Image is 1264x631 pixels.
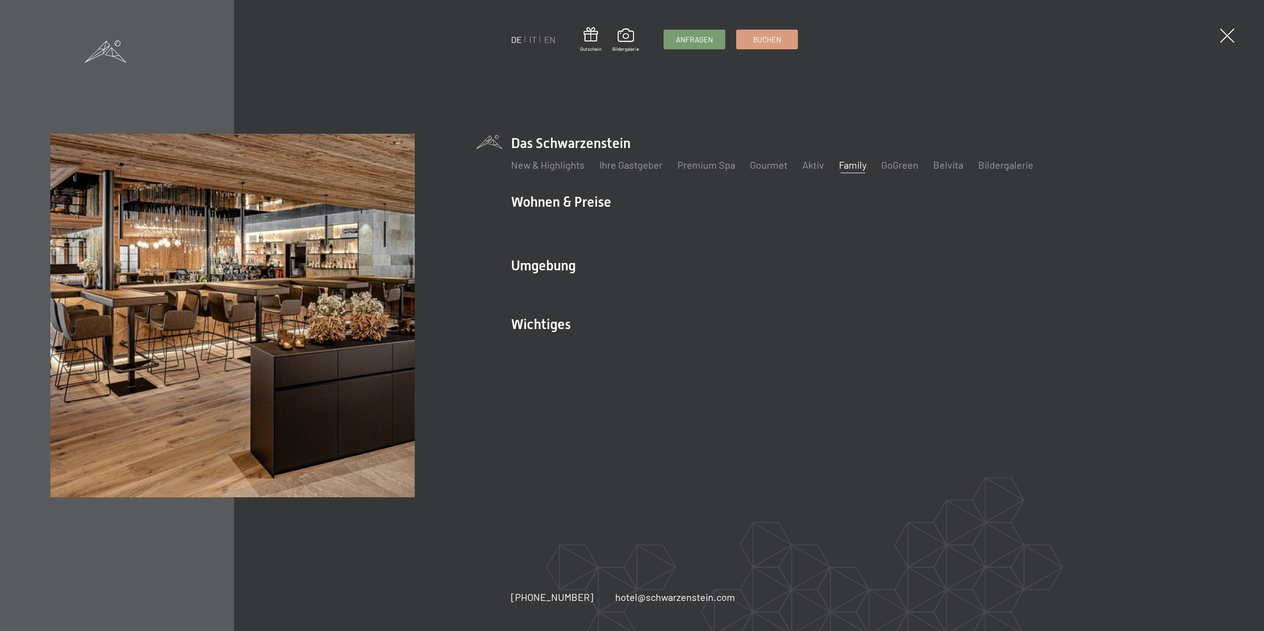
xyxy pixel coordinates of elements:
[615,590,735,604] a: hotel@schwarzenstein.com
[599,159,663,171] a: Ihre Gastgeber
[511,159,585,171] a: New & Highlights
[50,134,414,497] img: Wellnesshotel Südtirol SCHWARZENSTEIN - Wellnessurlaub in den Alpen
[511,590,593,604] a: [PHONE_NUMBER]
[612,45,639,52] span: Bildergalerie
[839,159,867,171] a: Family
[580,27,601,52] a: Gutschein
[750,159,788,171] a: Gourmet
[737,30,797,49] a: Buchen
[511,34,522,45] a: DE
[978,159,1033,171] a: Bildergalerie
[933,159,963,171] a: Belvita
[580,45,601,52] span: Gutschein
[676,35,713,45] span: Anfragen
[881,159,918,171] a: GoGreen
[753,35,781,45] span: Buchen
[612,29,639,52] a: Bildergalerie
[664,30,725,49] a: Anfragen
[544,34,555,45] a: EN
[511,591,593,603] span: [PHONE_NUMBER]
[677,159,735,171] a: Premium Spa
[802,159,824,171] a: Aktiv
[529,34,537,45] a: IT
